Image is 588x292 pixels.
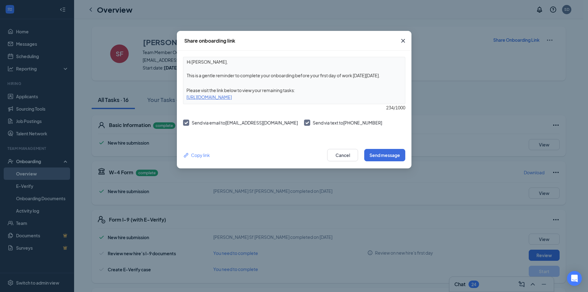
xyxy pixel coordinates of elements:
[183,87,405,94] div: Please visit the link below to view your remaining tasks:
[192,120,298,125] span: Send via email to [EMAIL_ADDRESS][DOMAIN_NAME]
[327,149,358,161] button: Cancel
[183,104,405,111] div: 234 / 1000
[399,37,407,44] svg: Cross
[364,149,405,161] button: Send message
[183,152,210,159] div: Copy link
[183,57,405,80] textarea: Hi [PERSON_NAME], This is a gentle reminder to complete your onboarding before your first day of ...
[183,152,210,159] button: Link Copy link
[183,152,190,159] svg: Link
[313,120,382,125] span: Send via text to [PHONE_NUMBER]
[395,31,411,51] button: Close
[184,37,235,44] div: Share onboarding link
[183,94,405,100] div: [URL][DOMAIN_NAME]
[183,120,189,125] svg: Checkmark
[304,120,310,125] svg: Checkmark
[567,271,582,286] div: Open Intercom Messenger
